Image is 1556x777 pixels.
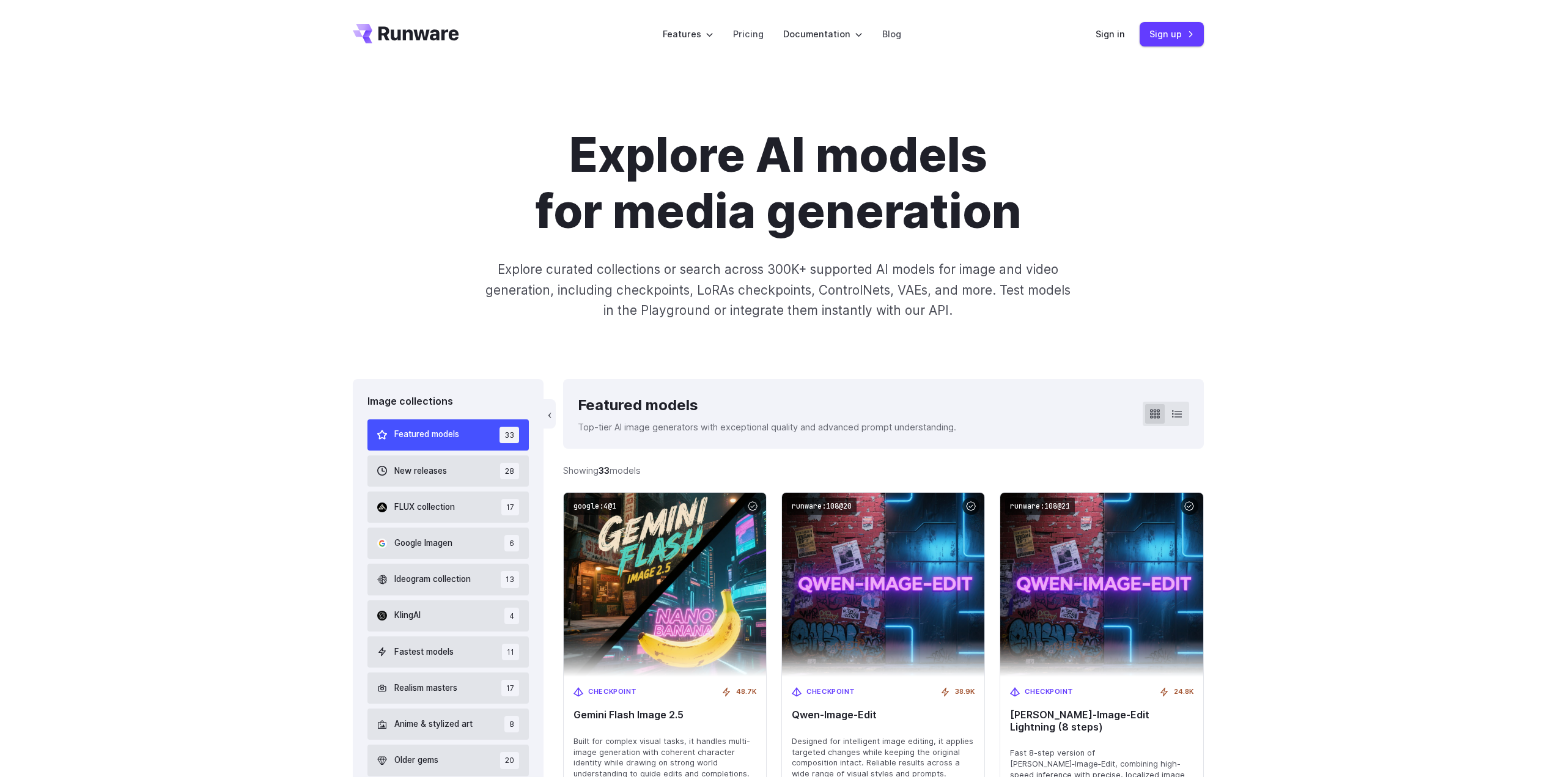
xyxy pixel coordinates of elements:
strong: 33 [599,465,610,476]
button: Anime & stylized art 8 [367,709,529,740]
a: Sign in [1096,27,1125,41]
span: Checkpoint [806,687,855,698]
h1: Explore AI models for media generation [438,127,1119,240]
span: KlingAI [394,609,421,622]
span: 8 [504,716,519,732]
a: Go to / [353,24,459,43]
span: 4 [504,608,519,624]
span: 24.8K [1174,687,1193,698]
button: KlingAI 4 [367,600,529,632]
label: Features [663,27,713,41]
code: google:4@1 [569,498,621,515]
img: Qwen‑Image‑Edit [782,493,984,677]
img: Qwen‑Image‑Edit Lightning (8 steps) [1000,493,1203,677]
span: 13 [501,571,519,587]
button: Google Imagen 6 [367,528,529,559]
span: Qwen‑Image‑Edit [792,709,975,721]
span: Older gems [394,754,438,767]
span: FLUX collection [394,501,455,514]
button: Realism masters 17 [367,672,529,704]
span: 11 [502,644,519,660]
button: Fastest models 11 [367,636,529,668]
div: Featured models [578,394,956,417]
span: Fastest models [394,646,454,659]
span: 28 [500,463,519,479]
button: New releases 28 [367,455,529,487]
img: Gemini Flash Image 2.5 [564,493,766,677]
span: Gemini Flash Image 2.5 [573,709,756,721]
code: runware:108@20 [787,498,857,515]
label: Documentation [783,27,863,41]
span: Google Imagen [394,537,452,550]
a: Sign up [1140,22,1204,46]
code: runware:108@21 [1005,498,1075,515]
span: Ideogram collection [394,573,471,586]
div: Image collections [367,394,529,410]
span: 17 [501,499,519,515]
button: Older gems 20 [367,745,529,776]
span: 20 [500,752,519,768]
span: Realism masters [394,682,457,695]
button: Featured models 33 [367,419,529,451]
span: 6 [504,535,519,551]
span: 17 [501,680,519,696]
span: New releases [394,465,447,478]
span: 48.7K [736,687,756,698]
span: 38.9K [955,687,975,698]
button: FLUX collection 17 [367,492,529,523]
span: [PERSON_NAME]‑Image‑Edit Lightning (8 steps) [1010,709,1193,732]
button: ‹ [544,399,556,429]
span: 33 [500,427,519,443]
span: Checkpoint [588,687,637,698]
a: Pricing [733,27,764,41]
p: Top-tier AI image generators with exceptional quality and advanced prompt understanding. [578,420,956,434]
p: Explore curated collections or search across 300K+ supported AI models for image and video genera... [480,259,1075,320]
div: Showing models [563,463,641,477]
a: Blog [882,27,901,41]
span: Anime & stylized art [394,718,473,731]
button: Ideogram collection 13 [367,564,529,595]
span: Checkpoint [1025,687,1074,698]
span: Featured models [394,428,459,441]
